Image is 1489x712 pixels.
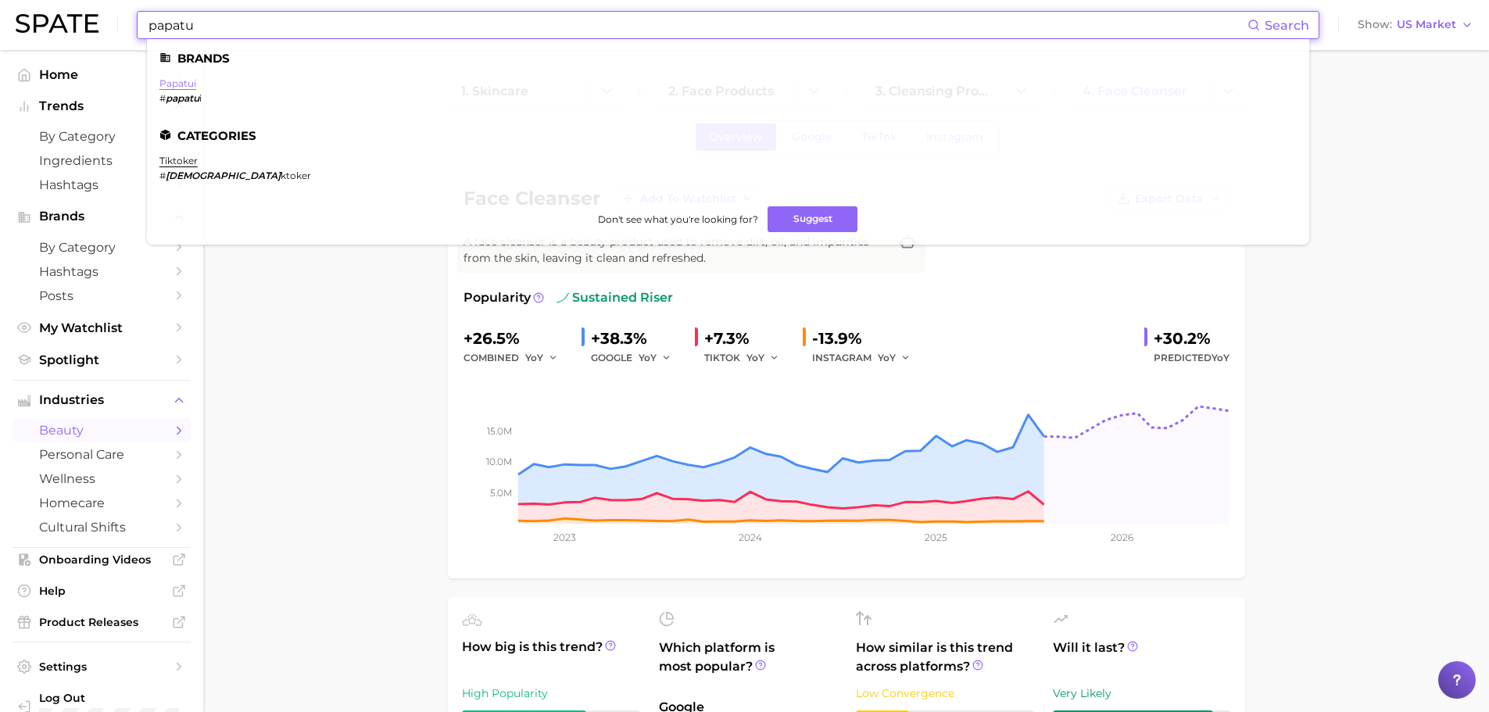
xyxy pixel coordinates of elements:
[166,170,281,181] em: [DEMOGRAPHIC_DATA]
[39,67,164,82] span: Home
[39,264,164,279] span: Hashtags
[159,92,166,104] span: #
[39,553,164,567] span: Onboarding Videos
[39,209,164,224] span: Brands
[1154,326,1229,351] div: +30.2%
[39,496,164,510] span: homecare
[553,531,576,543] tspan: 2023
[39,423,164,438] span: beauty
[39,584,164,598] span: Help
[39,177,164,192] span: Hashtags
[1110,531,1133,543] tspan: 2026
[39,447,164,462] span: personal care
[39,691,199,705] span: Log Out
[159,155,198,166] a: tiktoker
[1397,20,1456,29] span: US Market
[1154,349,1229,367] span: Predicted
[13,388,191,412] button: Industries
[13,348,191,372] a: Spotlight
[13,655,191,678] a: Settings
[39,352,164,367] span: Spotlight
[1358,20,1392,29] span: Show
[856,639,1034,676] span: How similar is this trend across platforms?
[598,213,758,225] span: Don't see what you're looking for?
[1265,18,1309,33] span: Search
[639,349,672,367] button: YoY
[13,442,191,467] a: personal care
[704,326,790,351] div: +7.3%
[16,14,98,33] img: SPATE
[557,288,673,307] span: sustained riser
[856,684,1034,703] div: Low Convergence
[746,349,780,367] button: YoY
[13,467,191,491] a: wellness
[159,77,196,89] a: papatui
[39,153,164,168] span: Ingredients
[591,349,682,367] div: GOOGLE
[147,12,1247,38] input: Search here for a brand, industry, or ingredient
[878,349,911,367] button: YoY
[464,288,531,307] span: Popularity
[159,170,166,181] span: #
[39,393,164,407] span: Industries
[39,240,164,255] span: by Category
[13,579,191,603] a: Help
[39,288,164,303] span: Posts
[746,351,764,364] span: YoY
[13,205,191,228] button: Brands
[462,684,640,703] div: High Popularity
[1053,639,1231,676] span: Will it last?
[281,170,311,181] span: ktoker
[13,259,191,284] a: Hashtags
[812,349,922,367] div: INSTAGRAM
[768,206,857,232] button: Suggest
[704,349,790,367] div: TIKTOK
[464,326,569,351] div: +26.5%
[639,351,657,364] span: YoY
[166,92,199,104] em: papatu
[13,148,191,173] a: Ingredients
[13,418,191,442] a: beauty
[464,234,889,267] span: A face cleanser is a beauty product used to remove dirt, oil, and impurities from the skin, leavi...
[464,349,569,367] div: combined
[13,235,191,259] a: by Category
[13,173,191,197] a: Hashtags
[462,638,640,676] span: How big is this trend?
[13,610,191,634] a: Product Releases
[13,95,191,118] button: Trends
[525,351,543,364] span: YoY
[39,660,164,674] span: Settings
[39,99,164,113] span: Trends
[1053,684,1231,703] div: Very Likely
[39,320,164,335] span: My Watchlist
[878,351,896,364] span: YoY
[1354,15,1477,35] button: ShowUS Market
[39,615,164,629] span: Product Releases
[525,349,559,367] button: YoY
[13,515,191,539] a: cultural shifts
[13,63,191,87] a: Home
[591,326,682,351] div: +38.3%
[39,129,164,144] span: by Category
[39,520,164,535] span: cultural shifts
[13,124,191,148] a: by Category
[739,531,762,543] tspan: 2024
[557,292,569,304] img: sustained riser
[199,92,202,104] span: i
[13,284,191,308] a: Posts
[13,316,191,340] a: My Watchlist
[39,471,164,486] span: wellness
[159,52,1297,65] li: Brands
[13,491,191,515] a: homecare
[1212,352,1229,363] span: YoY
[159,129,1297,142] li: Categories
[659,639,837,690] span: Which platform is most popular?
[812,326,922,351] div: -13.9%
[13,548,191,571] a: Onboarding Videos
[925,531,947,543] tspan: 2025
